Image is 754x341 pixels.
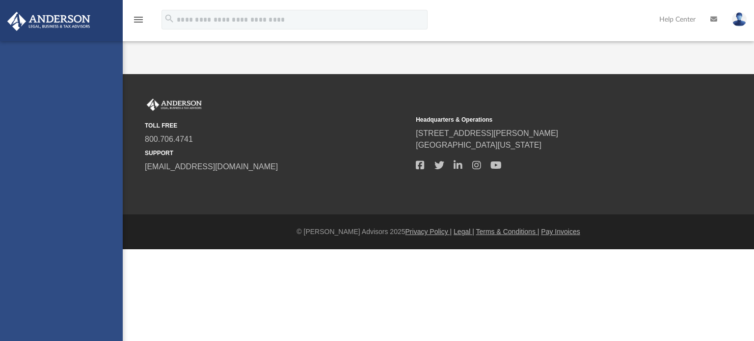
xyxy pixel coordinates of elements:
small: TOLL FREE [145,121,409,130]
a: [STREET_ADDRESS][PERSON_NAME] [416,129,558,137]
a: [EMAIL_ADDRESS][DOMAIN_NAME] [145,162,278,171]
a: 800.706.4741 [145,135,193,143]
img: Anderson Advisors Platinum Portal [145,99,204,111]
a: [GEOGRAPHIC_DATA][US_STATE] [416,141,541,149]
img: User Pic [732,12,747,26]
small: Headquarters & Operations [416,115,680,124]
i: menu [133,14,144,26]
a: Pay Invoices [541,228,580,236]
small: SUPPORT [145,149,409,157]
a: Privacy Policy | [405,228,452,236]
a: Legal | [454,228,474,236]
i: search [164,13,175,24]
a: Terms & Conditions | [476,228,539,236]
img: Anderson Advisors Platinum Portal [4,12,93,31]
div: © [PERSON_NAME] Advisors 2025 [123,227,754,237]
a: menu [133,19,144,26]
